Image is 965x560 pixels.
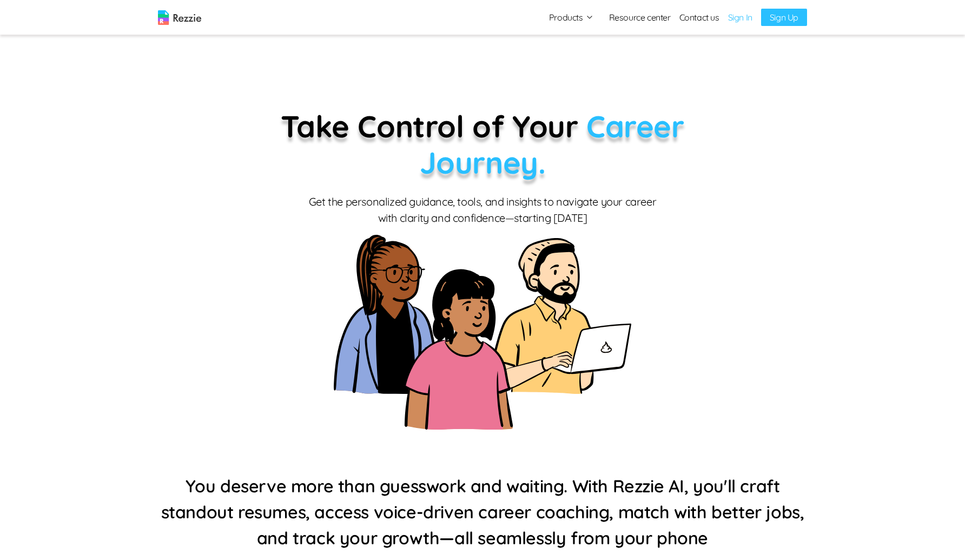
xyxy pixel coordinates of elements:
[728,11,752,24] a: Sign In
[609,11,671,24] a: Resource center
[761,9,807,26] a: Sign Up
[420,107,684,181] span: Career Journey.
[158,10,201,25] img: logo
[334,235,631,430] img: home
[549,11,594,24] button: Products
[307,194,658,226] p: Get the personalized guidance, tools, and insights to navigate your career with clarity and confi...
[679,11,719,24] a: Contact us
[226,108,739,181] p: Take Control of Your
[158,473,807,551] h4: You deserve more than guesswork and waiting. With Rezzie AI, you'll craft standout resumes, acces...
